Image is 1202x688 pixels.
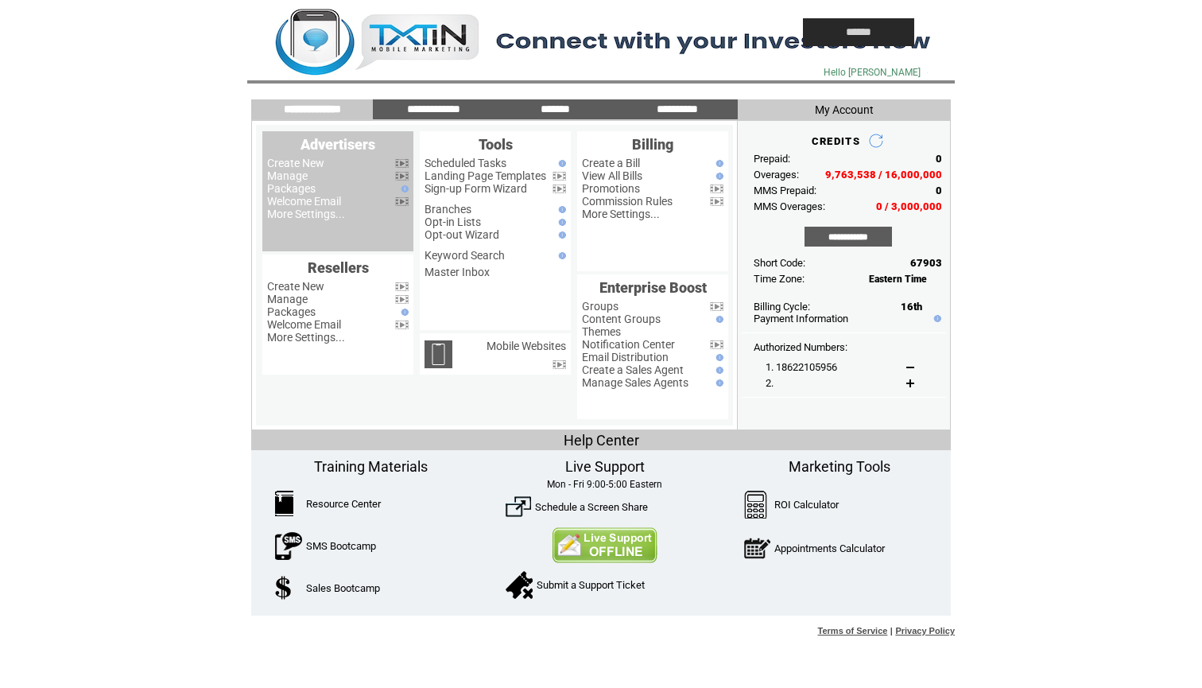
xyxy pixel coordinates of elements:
[267,195,341,208] a: Welcome Email
[930,315,941,322] img: help.gif
[632,136,673,153] span: Billing
[754,313,848,325] a: Payment Information
[506,571,533,599] img: SupportTicket.png
[766,361,837,373] span: 1. 18622105956
[267,305,316,318] a: Packages
[582,195,673,208] a: Commission Rules
[582,169,642,182] a: View All Bills
[275,532,302,560] img: SMSBootcamp.png
[397,185,409,192] img: help.gif
[555,160,566,167] img: help.gif
[890,626,893,636] span: |
[553,185,566,193] img: video.png
[754,169,799,181] span: Overages:
[565,458,645,475] span: Live Support
[267,157,324,169] a: Create New
[582,376,688,389] a: Manage Sales Agents
[300,136,375,153] span: Advertisers
[487,340,566,352] a: Mobile Websites
[582,325,621,338] a: Themes
[582,182,640,195] a: Promotions
[712,367,723,374] img: help.gif
[397,309,409,316] img: help.gif
[425,340,452,368] img: mobile-websites.png
[425,203,471,216] a: Branches
[306,498,381,510] a: Resource Center
[599,279,707,296] span: Enterprise Boost
[564,432,639,449] span: Help Center
[555,219,566,226] img: help.gif
[553,360,566,369] img: video.png
[582,338,675,351] a: Notification Center
[754,200,825,212] span: MMS Overages:
[876,200,942,212] span: 0 / 3,000,000
[774,499,839,511] a: ROI Calculator
[812,135,860,147] span: CREDITS
[712,379,723,387] img: help.gif
[910,257,942,269] span: 67903
[555,231,566,239] img: help.gif
[582,300,618,313] a: Groups
[395,321,409,329] img: video.png
[555,206,566,213] img: help.gif
[712,316,723,323] img: help.gif
[766,377,774,389] span: 2.
[710,302,723,311] img: video.png
[555,252,566,259] img: help.gif
[582,208,660,220] a: More Settings...
[744,491,768,519] img: Calculator.png
[815,103,874,116] span: My Account
[754,301,810,313] span: Billing Cycle:
[744,534,770,562] img: AppointmentCalc.png
[936,153,942,165] span: 0
[825,169,942,181] span: 9,763,538 / 16,000,000
[306,582,380,594] a: Sales Bootcamp
[306,540,376,552] a: SMS Bootcamp
[275,576,293,600] img: SalesBootcamp.png
[425,228,499,241] a: Opt-out Wizard
[395,295,409,304] img: video.png
[818,626,888,636] a: Terms of Service
[712,173,723,180] img: help.gif
[314,458,428,475] span: Training Materials
[710,340,723,349] img: video.png
[582,351,669,363] a: Email Distribution
[506,494,531,519] img: ScreenShare.png
[754,257,805,269] span: Short Code:
[754,153,790,165] span: Prepaid:
[395,172,409,181] img: video.png
[754,341,847,353] span: Authorized Numbers:
[710,185,723,193] img: video.png
[553,172,566,181] img: video.png
[895,626,955,636] a: Privacy Policy
[582,157,640,169] a: Create a Bill
[710,197,723,206] img: video.png
[936,185,942,196] span: 0
[425,216,481,228] a: Opt-in Lists
[395,197,409,206] img: video.png
[552,527,657,563] img: Contact Us
[395,282,409,291] img: video.png
[425,169,546,182] a: Landing Page Templates
[712,160,723,167] img: help.gif
[582,363,684,376] a: Create a Sales Agent
[824,67,921,78] span: Hello [PERSON_NAME]
[425,182,527,195] a: Sign-up Form Wizard
[425,157,506,169] a: Scheduled Tasks
[789,458,890,475] span: Marketing Tools
[267,293,308,305] a: Manage
[754,273,805,285] span: Time Zone:
[869,274,927,285] span: Eastern Time
[712,354,723,361] img: help.gif
[535,501,648,513] a: Schedule a Screen Share
[901,301,922,313] span: 16th
[267,169,308,182] a: Manage
[582,313,661,325] a: Content Groups
[479,136,513,153] span: Tools
[267,318,341,331] a: Welcome Email
[267,280,324,293] a: Create New
[308,259,369,276] span: Resellers
[754,185,816,196] span: MMS Prepaid:
[425,249,505,262] a: Keyword Search
[547,479,662,490] span: Mon - Fri 9:00-5:00 Eastern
